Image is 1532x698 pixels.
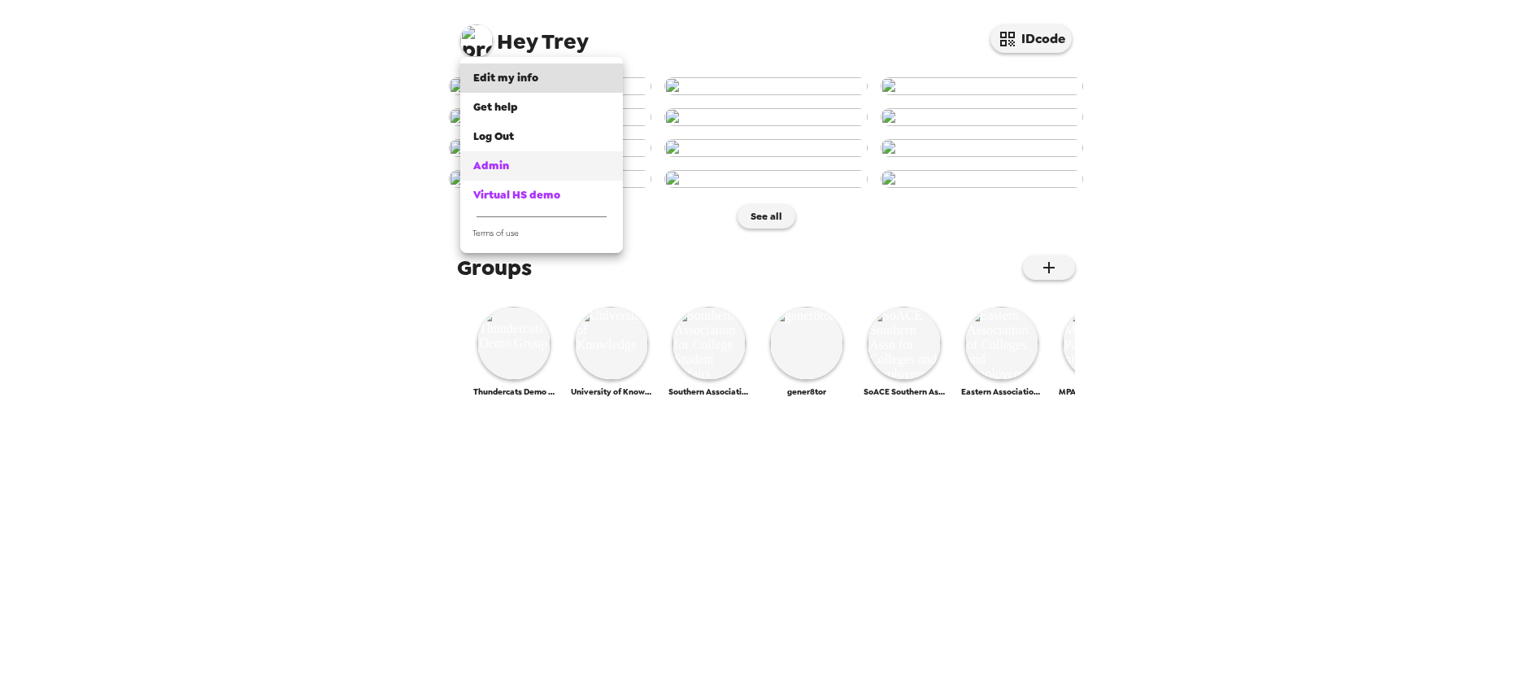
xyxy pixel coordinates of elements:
[473,159,509,172] span: Admin
[473,188,560,202] span: Virtual HS demo
[460,224,623,246] a: Terms of use
[473,100,518,114] span: Get help
[472,228,519,238] span: Terms of use
[473,71,538,85] span: Edit my info
[473,129,514,143] span: Log Out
